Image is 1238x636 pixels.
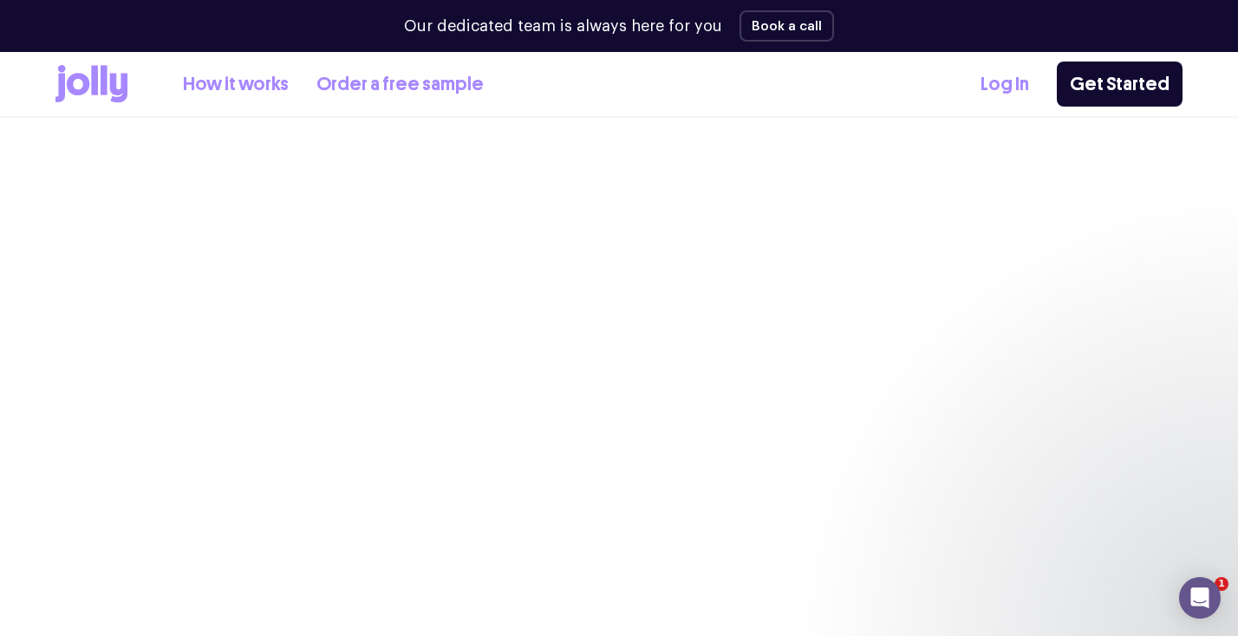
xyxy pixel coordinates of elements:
[316,70,484,99] a: Order a free sample
[183,70,289,99] a: How it works
[740,10,834,42] button: Book a call
[1179,577,1221,619] div: Open Intercom Messenger
[1057,62,1183,107] a: Get Started
[404,15,722,38] p: Our dedicated team is always here for you
[1215,577,1228,591] span: 1
[981,70,1029,99] a: Log In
